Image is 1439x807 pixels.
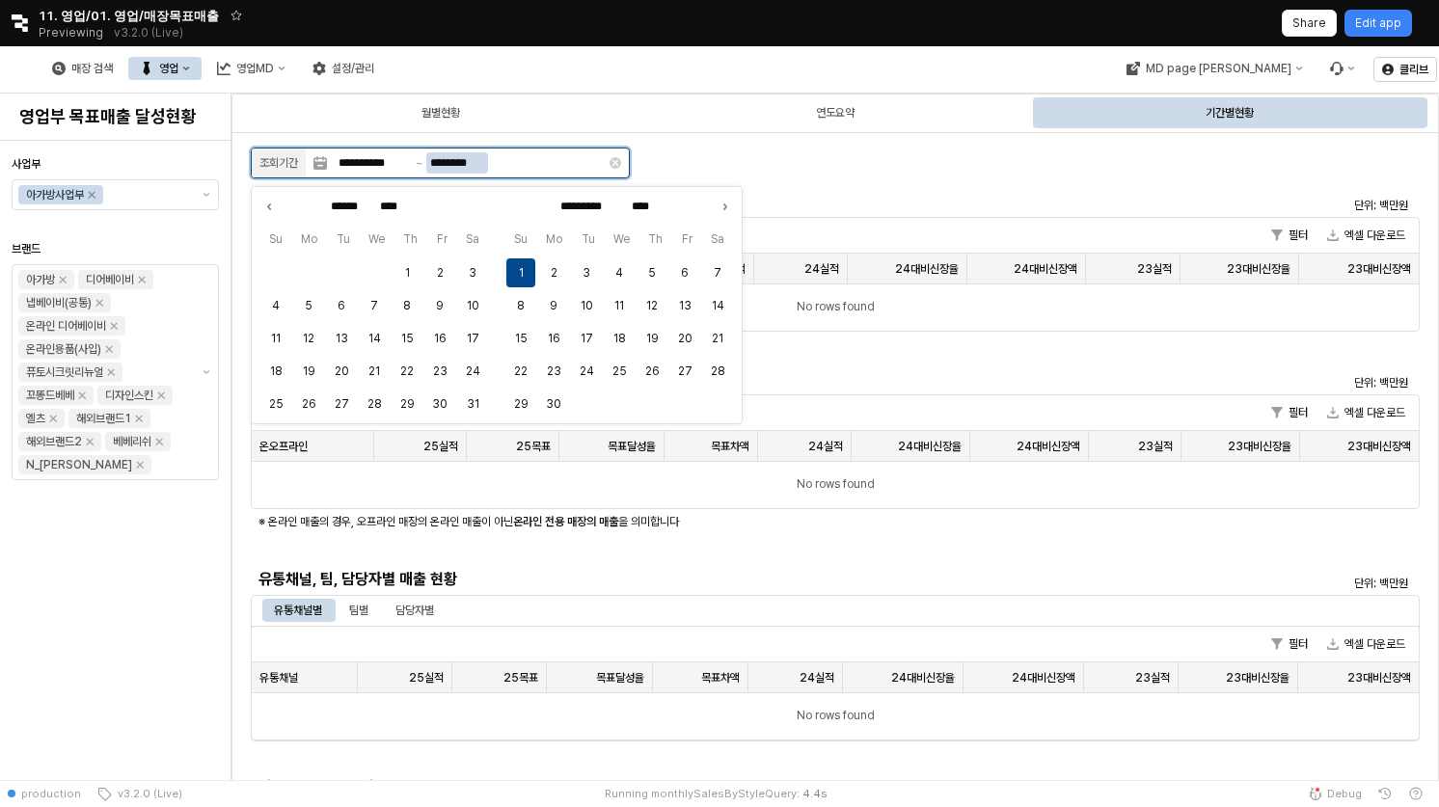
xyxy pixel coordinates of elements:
div: No rows found [252,693,1419,740]
button: 2024-09-25 [605,357,634,386]
h5: 상품 종목별 매출상세 [258,778,1120,797]
div: MD page [PERSON_NAME] [1145,62,1290,75]
div: 조회기간 [259,153,298,173]
button: Previous month [259,197,279,216]
button: 2024-09-21 [703,324,732,353]
span: 23실적 [1138,439,1173,454]
div: 월별현황 [245,97,636,128]
span: Mo [536,229,571,249]
p: 단위: 백만원 [1139,575,1408,592]
div: 디자인스킨 [105,386,153,405]
div: 아가방 [26,270,55,289]
div: 퓨토시크릿리뉴얼 [26,363,103,382]
div: 기간별현황 [1035,97,1425,128]
button: 2024-08-25 [261,390,290,418]
span: 23대비신장율 [1226,670,1290,686]
p: 단위: 백만원 [1139,374,1408,391]
div: Remove 베베리쉬 [155,438,163,445]
button: 2024-09-24 [572,357,601,386]
div: Remove N_이야이야오 [136,461,144,469]
span: We [604,229,638,249]
button: 2024-08-24 [458,357,487,386]
button: 2024-08-28 [360,390,389,418]
button: 매장 검색 [41,57,124,80]
button: 2024-08-21 [360,357,389,386]
span: 23대비신장율 [1228,439,1291,454]
span: 24실적 [800,670,834,686]
button: 2024-08-04 [261,291,290,320]
div: 해외브랜드1 [76,409,131,428]
span: 25목표 [503,670,538,686]
button: 엑셀 다운로드 [1319,224,1413,247]
span: Debug [1327,786,1362,801]
strong: 온라인 전용 매장의 매출 [513,515,618,528]
span: Fr [427,229,456,249]
span: Th [394,229,427,249]
button: 클리브 [1373,57,1437,82]
button: 2024-08-30 [425,390,454,418]
span: Previewing [39,23,103,42]
span: 목표차액 [701,670,740,686]
span: 24대비신장율 [895,261,959,277]
div: Remove 해외브랜드2 [86,438,94,445]
button: Add app to favorites [227,6,246,25]
p: Share [1292,15,1326,31]
div: No rows found [252,462,1419,508]
span: We [359,229,394,249]
div: Remove 꼬똥드베베 [78,391,86,399]
span: 목표차액 [711,439,749,454]
div: 영업 [128,57,202,80]
div: Remove 디자인스킨 [157,391,165,399]
div: 베베리쉬 [113,432,151,451]
span: 23실적 [1137,261,1172,277]
div: 기간별현황 [1206,101,1254,124]
button: 2024-09-28 [703,357,732,386]
span: 온오프라인 [259,439,308,454]
h4: 영업부 목표매출 달성현황 [19,107,211,126]
span: 25실적 [423,439,458,454]
span: 24실적 [804,261,839,277]
button: 2024-09-02 [539,258,568,287]
button: 2024-09-09 [539,291,568,320]
button: 2024-09-07 [703,258,732,287]
button: 필터 [1263,632,1316,656]
span: 목표달성율 [596,670,644,686]
button: 2024-09-18 [605,324,634,353]
span: production [21,786,81,801]
p: 클리브 [1399,62,1428,77]
button: 필터 [1263,224,1316,247]
button: 2024-08-09 [425,291,454,320]
span: Fr [672,229,701,249]
button: Clear [610,157,621,169]
button: 2024-09-20 [670,324,699,353]
div: 냅베이비(공통) [26,293,92,312]
span: Sa [457,229,489,249]
span: Su [504,229,536,249]
span: 24실적 [808,439,843,454]
button: 엑셀 다운로드 [1319,632,1413,656]
span: Tu [572,229,604,249]
button: MD page [PERSON_NAME] [1114,57,1314,80]
div: 영업 [159,62,178,75]
div: Remove 냅베이비(공통) [95,299,103,307]
button: 2024-09-12 [638,291,666,320]
button: 2024-08-23 [425,357,454,386]
div: 유통채널별 [274,599,322,622]
button: 제안 사항 표시 [195,180,218,209]
div: N_[PERSON_NAME] [26,455,132,474]
div: No rows found [252,284,1419,331]
button: 2024-08-26 [294,390,323,418]
button: 영업MD [205,57,297,80]
p: ※ 온라인 매출의 경우, 오프라인 매장의 온라인 매출이 아닌 을 의미합니다 [258,513,1217,530]
div: MD page 이동 [1114,57,1314,80]
button: 2024-08-14 [360,324,389,353]
span: Running monthlySalesByStyleQuery: [605,786,800,801]
button: Share app [1282,10,1337,37]
span: Th [639,229,672,249]
button: 2024-08-22 [393,357,421,386]
span: 23대비신장액 [1347,439,1411,454]
div: 연도요약 [816,101,855,124]
button: 2024-08-15 [393,324,421,353]
span: 25실적 [409,670,444,686]
button: Next month [715,197,734,216]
